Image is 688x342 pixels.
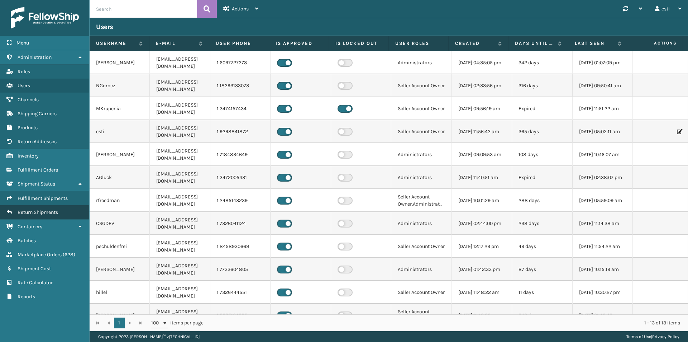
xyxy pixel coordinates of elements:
[150,51,210,74] td: [EMAIL_ADDRESS][DOMAIN_NAME]
[18,83,30,89] span: Users
[335,40,382,47] label: Is Locked Out
[210,74,271,97] td: 1 18293133073
[512,51,572,74] td: 342 days
[16,40,29,46] span: Menu
[90,143,150,166] td: [PERSON_NAME]
[452,143,512,166] td: [DATE] 09:09:53 am
[90,189,150,212] td: rfreedman
[210,304,271,327] td: 1 2035104325
[210,166,271,189] td: 1 3472005431
[573,143,633,166] td: [DATE] 10:16:07 am
[512,212,572,235] td: 238 days
[391,304,451,327] td: Seller Account Owner,Administrators
[18,97,39,103] span: Channels
[573,281,633,304] td: [DATE] 10:30:27 pm
[395,40,442,47] label: User Roles
[63,252,75,258] span: ( 628 )
[573,97,633,120] td: [DATE] 11:51:22 am
[210,235,271,258] td: 1 8458930669
[18,181,55,187] span: Shipment Status
[452,281,512,304] td: [DATE] 11:48:22 am
[150,212,210,235] td: [EMAIL_ADDRESS][DOMAIN_NAME]
[18,252,62,258] span: Marketplace Orders
[391,51,451,74] td: Administrators
[151,318,204,328] span: items per page
[391,97,451,120] td: Seller Account Owner
[391,281,451,304] td: Seller Account Owner
[512,258,572,281] td: 87 days
[455,40,494,47] label: Created
[452,304,512,327] td: [DATE] 11:43:30 am
[391,120,451,143] td: Seller Account Owner
[626,334,651,339] a: Terms of Use
[214,319,680,327] div: 1 - 13 of 13 items
[512,143,572,166] td: 108 days
[114,318,125,328] a: 1
[216,40,262,47] label: User phone
[210,258,271,281] td: 1 7733604805
[652,334,679,339] a: Privacy Policy
[677,129,681,134] i: Edit
[90,74,150,97] td: NGomez
[150,304,210,327] td: [EMAIL_ADDRESS][DOMAIN_NAME]
[18,224,42,230] span: Containers
[18,294,35,300] span: Reports
[391,212,451,235] td: Administrators
[512,120,572,143] td: 365 days
[90,166,150,189] td: AGluck
[391,258,451,281] td: Administrators
[452,120,512,143] td: [DATE] 11:56:42 am
[18,209,58,215] span: Return Shipments
[512,166,572,189] td: Expired
[573,304,633,327] td: [DATE] 01:43:43 pm
[391,166,451,189] td: Administrators
[150,166,210,189] td: [EMAIL_ADDRESS][DOMAIN_NAME]
[210,120,271,143] td: 1 9298841872
[391,189,451,212] td: Seller Account Owner,Administrators
[90,212,150,235] td: CSGDEV
[150,235,210,258] td: [EMAIL_ADDRESS][DOMAIN_NAME]
[515,40,554,47] label: Days until password expires
[156,40,195,47] label: E-mail
[573,235,633,258] td: [DATE] 11:54:22 am
[11,7,79,29] img: logo
[18,280,53,286] span: Rate Calculator
[512,235,572,258] td: 49 days
[210,212,271,235] td: 1 7326041124
[18,167,58,173] span: Fulfillment Orders
[150,143,210,166] td: [EMAIL_ADDRESS][DOMAIN_NAME]
[210,51,271,74] td: 1 6097727273
[150,120,210,143] td: [EMAIL_ADDRESS][DOMAIN_NAME]
[18,238,36,244] span: Batches
[575,40,614,47] label: Last Seen
[391,74,451,97] td: Seller Account Owner
[18,69,30,75] span: Roles
[18,153,39,159] span: Inventory
[18,54,52,60] span: Administration
[18,195,68,201] span: Fulfillment Shipments
[452,212,512,235] td: [DATE] 02:44:00 pm
[512,74,572,97] td: 316 days
[452,189,512,212] td: [DATE] 10:01:29 am
[452,235,512,258] td: [DATE] 12:17:29 pm
[150,74,210,97] td: [EMAIL_ADDRESS][DOMAIN_NAME]
[573,74,633,97] td: [DATE] 09:50:41 am
[90,235,150,258] td: pschuldenfrei
[18,111,57,117] span: Shipping Carriers
[276,40,322,47] label: Is Approved
[573,120,633,143] td: [DATE] 05:02:11 am
[90,258,150,281] td: [PERSON_NAME]
[232,6,249,12] span: Actions
[573,212,633,235] td: [DATE] 11:14:38 am
[150,97,210,120] td: [EMAIL_ADDRESS][DOMAIN_NAME]
[18,139,57,145] span: Return Addresses
[90,120,150,143] td: esti
[391,143,451,166] td: Administrators
[452,74,512,97] td: [DATE] 02:33:56 pm
[452,51,512,74] td: [DATE] 04:35:05 pm
[90,97,150,120] td: MKrupenia
[626,331,679,342] div: |
[573,166,633,189] td: [DATE] 02:38:07 pm
[573,51,633,74] td: [DATE] 01:07:09 pm
[18,125,38,131] span: Products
